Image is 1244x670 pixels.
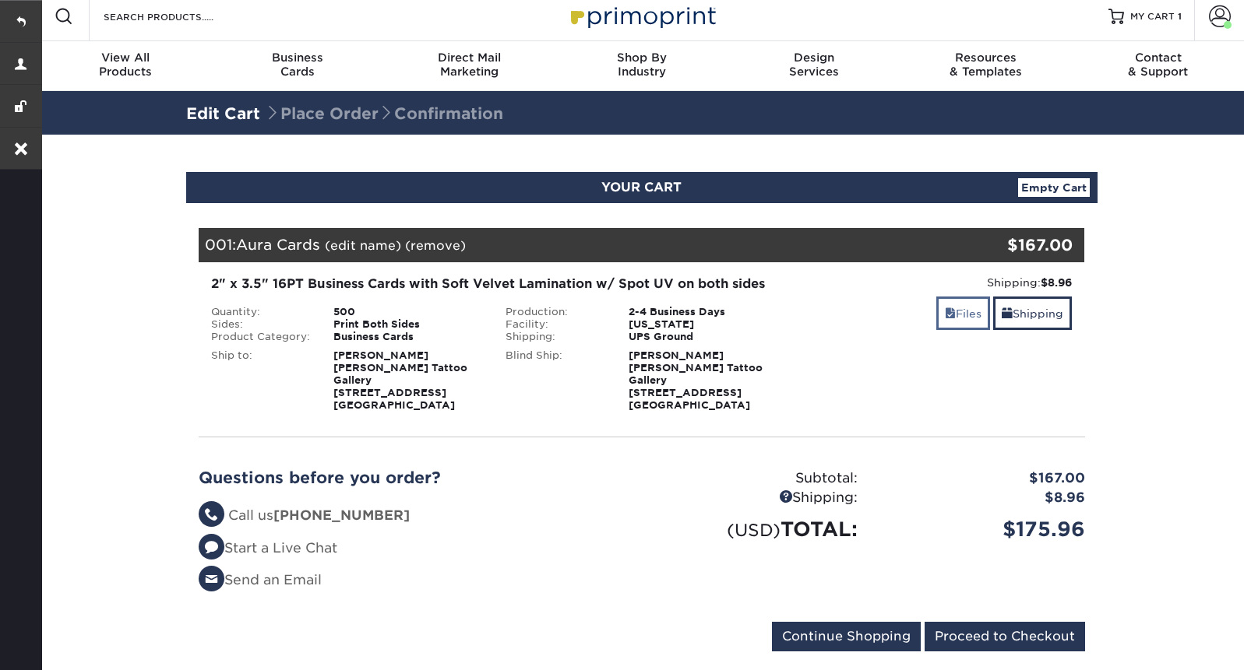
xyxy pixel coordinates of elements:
[102,7,254,26] input: SEARCH PRODUCTS.....
[772,622,921,651] input: Continue Shopping
[728,41,900,91] a: DesignServices
[1130,10,1175,23] span: MY CART
[1041,276,1072,289] strong: $8.96
[199,468,630,487] h2: Questions before you order?
[199,228,937,262] div: 001:
[383,41,555,91] a: Direct MailMarketing
[211,41,383,91] a: BusinessCards
[801,275,1073,290] div: Shipping:
[1002,307,1013,320] span: shipping
[925,622,1085,651] input: Proceed to Checkout
[383,51,555,79] div: Marketing
[900,51,1072,65] span: Resources
[617,331,789,343] div: UPS Ground
[869,488,1097,508] div: $8.96
[199,349,322,412] div: Ship to:
[265,104,503,123] span: Place Order Confirmation
[642,488,869,508] div: Shipping:
[199,318,322,331] div: Sides:
[211,51,383,65] span: Business
[236,236,320,253] span: Aura Cards
[494,318,617,331] div: Facility:
[322,318,494,331] div: Print Both Sides
[211,275,777,293] div: 2" x 3.5" 16PT Business Cards with Soft Velvet Lamination w/ Spot UV on both sides
[39,41,211,91] a: View AllProducts
[555,51,728,65] span: Shop By
[993,296,1072,330] a: Shipping
[199,540,337,556] a: Start a Live Chat
[617,318,789,331] div: [US_STATE]
[494,331,617,343] div: Shipping:
[1018,178,1090,197] a: Empty Cart
[39,51,211,79] div: Products
[936,296,990,330] a: Files
[1072,51,1244,65] span: Contact
[945,307,956,320] span: files
[494,349,617,412] div: Blind Ship:
[1072,51,1244,79] div: & Support
[383,51,555,65] span: Direct Mail
[728,51,900,65] span: Design
[601,180,682,195] span: YOUR CART
[728,51,900,79] div: Services
[555,51,728,79] div: Industry
[322,306,494,318] div: 500
[325,238,401,253] a: (edit name)
[405,238,466,253] a: (remove)
[273,507,410,523] strong: [PHONE_NUMBER]
[869,514,1097,544] div: $175.96
[629,349,763,411] strong: [PERSON_NAME] [PERSON_NAME] Tattoo Gallery [STREET_ADDRESS] [GEOGRAPHIC_DATA]
[199,572,322,588] a: Send an Email
[199,306,322,318] div: Quantity:
[555,41,728,91] a: Shop ByIndustry
[494,306,617,318] div: Production:
[642,514,869,544] div: TOTAL:
[333,349,467,411] strong: [PERSON_NAME] [PERSON_NAME] Tattoo Gallery [STREET_ADDRESS] [GEOGRAPHIC_DATA]
[39,51,211,65] span: View All
[1072,41,1244,91] a: Contact& Support
[186,104,260,123] a: Edit Cart
[869,468,1097,489] div: $167.00
[727,520,781,540] small: (USD)
[322,331,494,343] div: Business Cards
[642,468,869,489] div: Subtotal:
[199,506,630,526] li: Call us
[617,306,789,318] div: 2-4 Business Days
[211,51,383,79] div: Cards
[900,41,1072,91] a: Resources& Templates
[900,51,1072,79] div: & Templates
[199,331,322,343] div: Product Category:
[1178,11,1182,22] span: 1
[937,233,1073,257] div: $167.00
